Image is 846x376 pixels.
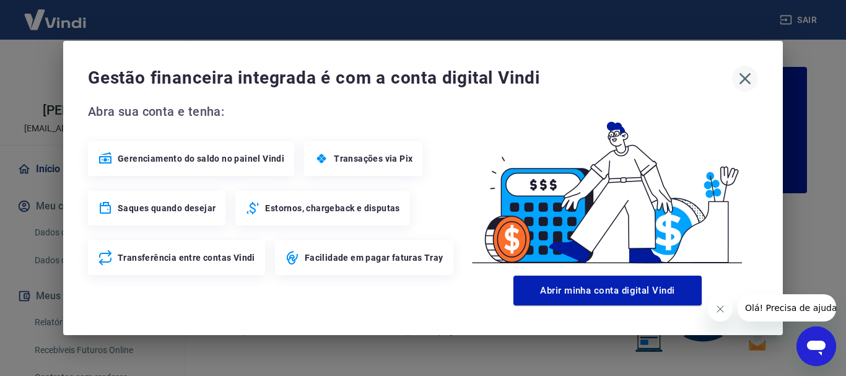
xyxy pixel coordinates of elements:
[118,202,216,214] span: Saques quando desejar
[334,152,412,165] span: Transações via Pix
[265,202,399,214] span: Estornos, chargeback e disputas
[118,251,255,264] span: Transferência entre contas Vindi
[118,152,284,165] span: Gerenciamento do saldo no painel Vindi
[513,276,702,305] button: Abrir minha conta digital Vindi
[7,9,104,19] span: Olá! Precisa de ajuda?
[88,102,457,121] span: Abra sua conta e tenha:
[738,294,836,321] iframe: Mensagem da empresa
[708,297,733,321] iframe: Fechar mensagem
[457,102,758,271] img: Good Billing
[88,66,732,90] span: Gestão financeira integrada é com a conta digital Vindi
[796,326,836,366] iframe: Botão para abrir a janela de mensagens
[305,251,443,264] span: Facilidade em pagar faturas Tray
